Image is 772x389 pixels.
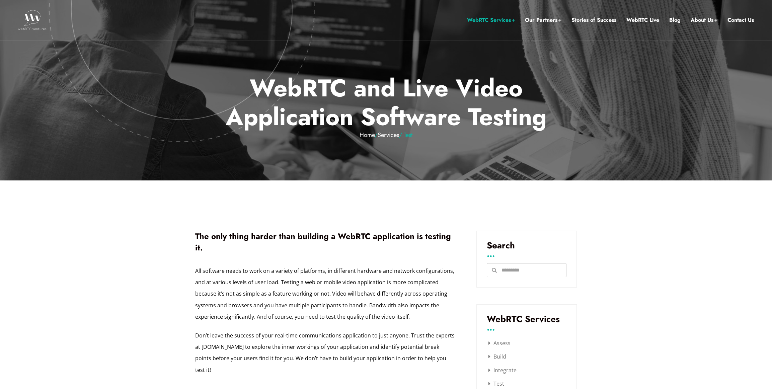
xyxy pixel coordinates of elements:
a: Assess [488,339,511,347]
em: / / Test [190,132,582,139]
p: WebRTC and Live Video Application Software Testing [190,74,582,139]
h1: The only thing harder than building a WebRTC application is testing it. [195,231,456,253]
a: Build [488,353,506,360]
h3: WebRTC Services [487,315,566,323]
a: Home [360,131,375,139]
a: Blog [669,16,681,24]
a: Test [488,380,504,387]
a: Stories of Success [571,16,616,24]
a: Our Partners [525,16,561,24]
p: All software needs to work on a variety of platforms, in different hardware and network configura... [195,265,456,323]
h3: Search [487,241,566,250]
img: WebRTC.ventures [18,10,47,30]
a: Integrate [488,367,517,374]
p: Don’t leave the success of your real-time communications application to just anyone. Trust the ex... [195,330,456,376]
a: About Us [691,16,717,24]
a: WebRTC Services [467,16,515,24]
a: Services [378,131,399,139]
h3: ... [487,251,566,256]
a: Contact Us [727,16,754,24]
a: WebRTC Live [626,16,659,24]
h3: ... [487,325,566,330]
